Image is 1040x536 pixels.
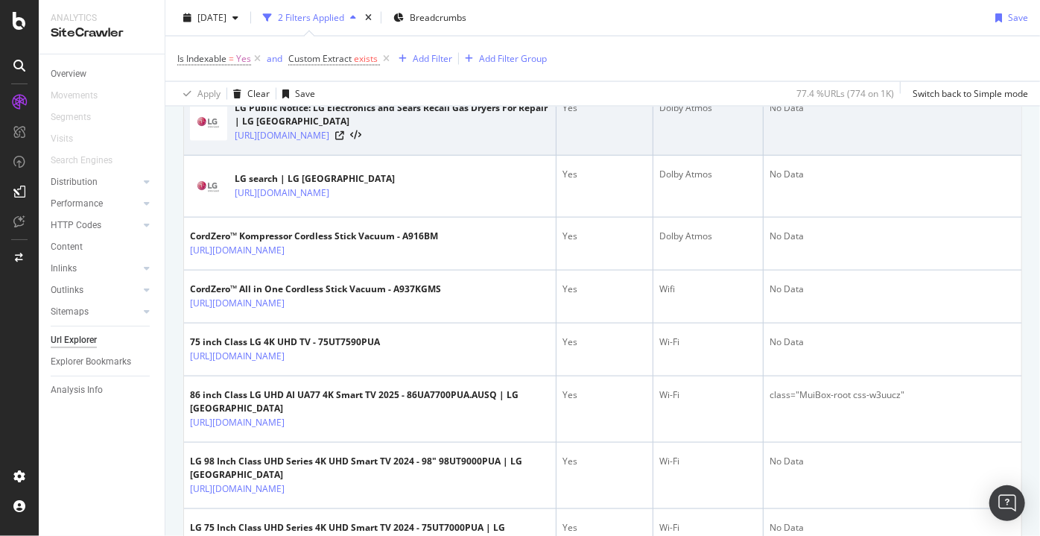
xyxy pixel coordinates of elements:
[51,354,154,370] a: Explorer Bookmarks
[229,52,234,65] span: =
[51,304,139,320] a: Sitemaps
[907,82,1028,106] button: Switch back to Simple mode
[350,130,361,141] button: View HTML Source
[190,455,550,482] div: LG 98 Inch Class UHD Series 4K UHD Smart TV 2024 - 98" 98UT9000PUA | LG [GEOGRAPHIC_DATA]
[387,6,472,30] button: Breadcrumbs
[235,128,329,143] a: [URL][DOMAIN_NAME]
[235,186,329,201] a: [URL][DOMAIN_NAME]
[796,87,894,100] div: 77.4 % URLs ( 774 on 1K )
[190,349,285,364] a: [URL][DOMAIN_NAME]
[659,168,757,181] div: Dolby Atmos
[562,388,647,402] div: Yes
[51,382,103,398] div: Analysis Info
[51,153,112,168] div: Search Engines
[51,131,88,147] a: Visits
[278,11,344,24] div: 2 Filters Applied
[51,88,112,104] a: Movements
[190,296,285,311] a: [URL][DOMAIN_NAME]
[197,87,221,100] div: Apply
[51,88,98,104] div: Movements
[562,521,647,535] div: Yes
[1008,11,1028,24] div: Save
[562,455,647,468] div: Yes
[190,243,285,258] a: [URL][DOMAIN_NAME]
[659,521,757,535] div: Wi-Fi
[51,354,131,370] div: Explorer Bookmarks
[51,196,139,212] a: Performance
[413,52,452,65] div: Add Filter
[913,87,1028,100] div: Switch back to Simple mode
[190,388,550,415] div: 86 inch Class LG UHD AI UA77 4K Smart TV 2025 - 86UA7700PUA.AUSQ | LG [GEOGRAPHIC_DATA]
[51,283,83,298] div: Outlinks
[235,101,550,128] div: LG Public Notice: LG Electronics and Sears Recall Gas Dryers For Repair | LG [GEOGRAPHIC_DATA]
[177,82,221,106] button: Apply
[190,283,441,296] div: CordZero™ All in One Cordless Stick Vacuum - A937KGMS
[51,196,103,212] div: Performance
[190,230,438,243] div: CordZero™ Kompressor Cordless Stick Vacuum - A916BM
[659,388,757,402] div: Wi-Fi
[562,168,647,181] div: Yes
[177,6,244,30] button: [DATE]
[51,66,154,82] a: Overview
[51,153,127,168] a: Search Engines
[562,283,647,296] div: Yes
[247,87,270,100] div: Clear
[267,52,282,65] div: and
[51,218,139,233] a: HTTP Codes
[51,332,154,348] a: Url Explorer
[235,172,395,186] div: LG search | LG [GEOGRAPHIC_DATA]
[190,104,227,141] img: main image
[288,52,352,65] span: Custom Extract
[51,174,139,190] a: Distribution
[190,482,285,496] a: [URL][DOMAIN_NAME]
[51,261,139,277] a: Inlinks
[362,10,375,25] div: times
[410,11,466,24] span: Breadcrumbs
[659,283,757,296] div: Wifi
[562,101,647,115] div: Yes
[335,131,344,140] a: Visit Online Page
[177,52,226,65] span: Is Indexable
[51,12,153,25] div: Analytics
[393,50,452,68] button: Add Filter
[257,6,362,30] button: 2 Filters Applied
[562,335,647,349] div: Yes
[659,101,757,115] div: Dolby Atmos
[354,52,378,65] span: exists
[51,332,97,348] div: Url Explorer
[51,110,106,125] a: Segments
[267,51,282,66] button: and
[51,66,86,82] div: Overview
[236,48,251,69] span: Yes
[51,174,98,190] div: Distribution
[190,335,380,349] div: 75 inch Class LG 4K UHD TV - 75UT7590PUA
[51,304,89,320] div: Sitemaps
[190,415,285,430] a: [URL][DOMAIN_NAME]
[659,230,757,243] div: Dolby Atmos
[659,455,757,468] div: Wi-Fi
[51,382,154,398] a: Analysis Info
[51,218,101,233] div: HTTP Codes
[51,25,153,42] div: SiteCrawler
[295,87,315,100] div: Save
[190,168,227,205] img: main image
[197,11,226,24] span: 2025 Aug. 19th
[51,261,77,277] div: Inlinks
[459,50,547,68] button: Add Filter Group
[479,52,547,65] div: Add Filter Group
[659,335,757,349] div: Wi-Fi
[51,239,83,255] div: Content
[51,131,73,147] div: Visits
[276,82,315,106] button: Save
[989,6,1028,30] button: Save
[989,485,1025,521] div: Open Intercom Messenger
[227,82,270,106] button: Clear
[51,110,91,125] div: Segments
[51,239,154,255] a: Content
[562,230,647,243] div: Yes
[51,283,139,298] a: Outlinks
